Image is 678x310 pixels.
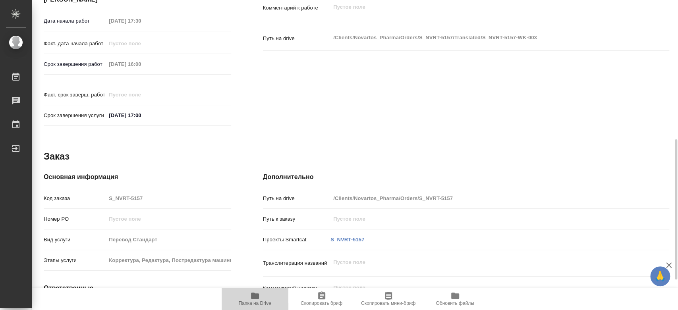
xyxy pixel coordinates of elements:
[263,236,331,244] p: Проекты Smartcat
[263,259,331,267] p: Транслитерация названий
[263,4,331,12] p: Комментарий к работе
[263,285,331,293] p: Комментарий к заказу
[44,172,231,182] h4: Основная информация
[239,300,271,306] span: Папка на Drive
[44,215,106,223] p: Номер РО
[106,89,176,100] input: Пустое поле
[330,213,635,225] input: Пустое поле
[653,268,667,285] span: 🙏
[44,150,70,163] h2: Заказ
[106,58,176,70] input: Пустое поле
[330,193,635,204] input: Пустое поле
[263,215,331,223] p: Путь к заказу
[355,288,422,310] button: Скопировать мини-бриф
[106,213,231,225] input: Пустое поле
[436,300,474,306] span: Обновить файлы
[422,288,489,310] button: Обновить файлы
[44,256,106,264] p: Этапы услуги
[106,254,231,266] input: Пустое поле
[288,288,355,310] button: Скопировать бриф
[263,35,331,42] p: Путь на drive
[106,110,176,121] input: ✎ Введи что-нибудь
[222,288,288,310] button: Папка на Drive
[106,38,176,49] input: Пустое поле
[106,193,231,204] input: Пустое поле
[650,266,670,286] button: 🙏
[106,15,176,27] input: Пустое поле
[301,300,342,306] span: Скопировать бриф
[44,60,106,68] p: Срок завершения работ
[330,31,635,44] textarea: /Clients/Novartos_Pharma/Orders/S_NVRT-5157/Translated/S_NVRT-5157-WK-003
[44,17,106,25] p: Дата начала работ
[263,172,669,182] h4: Дополнительно
[330,237,364,243] a: S_NVRT-5157
[361,300,415,306] span: Скопировать мини-бриф
[44,40,106,48] p: Факт. дата начала работ
[44,283,231,293] h4: Ответственные
[106,234,231,245] input: Пустое поле
[44,112,106,119] p: Срок завершения услуги
[44,194,106,202] p: Код заказа
[263,194,331,202] p: Путь на drive
[44,236,106,244] p: Вид услуги
[44,91,106,99] p: Факт. срок заверш. работ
